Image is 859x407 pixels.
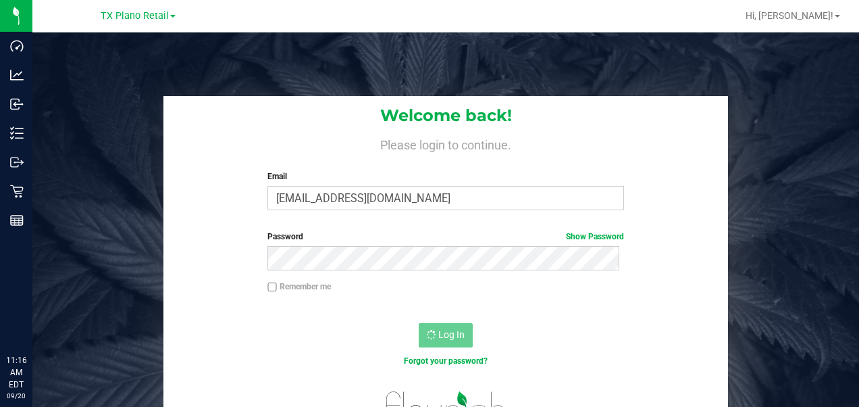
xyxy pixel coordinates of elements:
inline-svg: Reports [10,214,24,227]
button: Log In [419,323,473,348]
a: Show Password [566,232,624,241]
h4: Please login to continue. [163,135,728,151]
span: Hi, [PERSON_NAME]! [746,10,833,21]
span: Log In [438,329,465,340]
span: Password [267,232,303,241]
inline-svg: Dashboard [10,39,24,53]
inline-svg: Outbound [10,155,24,169]
span: TX Plano Retail [101,10,169,22]
h1: Welcome back! [163,107,728,124]
a: Forgot your password? [404,356,488,366]
p: 09/20 [6,391,26,401]
inline-svg: Analytics [10,68,24,82]
inline-svg: Inventory [10,126,24,140]
label: Email [267,170,623,183]
label: Remember me [267,281,331,293]
inline-svg: Retail [10,185,24,198]
p: 11:16 AM EDT [6,354,26,391]
inline-svg: Inbound [10,97,24,111]
input: Remember me [267,283,277,292]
